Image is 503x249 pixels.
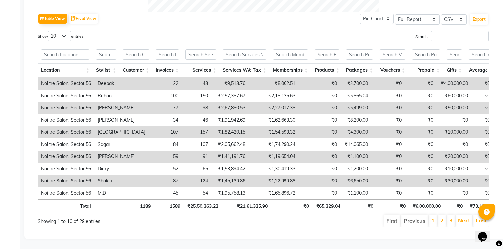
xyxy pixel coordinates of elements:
th: ₹21,61,325.90 [221,199,271,212]
td: 107 [149,126,182,138]
input: Search Average [469,49,493,60]
td: ₹1,91,942.69 [211,114,249,126]
th: Gifts: activate to sort column ascending [443,63,465,77]
td: ₹0 [299,90,340,102]
td: ₹1,82,420.15 [211,126,249,138]
td: ₹14,065.00 [340,138,371,151]
td: ₹0 [405,126,437,138]
th: Customer: activate to sort column ascending [119,63,152,77]
td: ₹10,000.00 [437,126,471,138]
th: 1589 [154,199,184,212]
input: Search Location [41,49,89,60]
td: ₹0 [437,187,471,199]
td: 77 [149,102,182,114]
td: [PERSON_NAME] [94,151,149,163]
input: Search Invoices [156,49,179,60]
td: ₹0 [299,151,340,163]
td: ₹0 [299,102,340,114]
td: ₹10,000.00 [437,163,471,175]
td: ₹0 [471,138,493,151]
td: 59 [149,151,182,163]
img: pivot.png [71,16,76,21]
td: ₹1,100.00 [340,151,371,163]
td: ₹0 [371,138,405,151]
td: ₹0 [471,77,493,90]
a: 1 [431,217,435,224]
td: ₹0 [299,126,340,138]
td: ₹1,22,999.88 [249,175,299,187]
td: ₹0 [371,114,405,126]
td: ₹6,650.00 [340,175,371,187]
a: 2 [440,217,444,224]
td: ₹0 [299,187,340,199]
td: 34 [149,114,182,126]
td: ₹0 [405,163,437,175]
td: ₹4,00,000.00 [437,77,471,90]
td: ₹0 [405,138,437,151]
td: ₹0 [405,151,437,163]
input: Search Services [185,49,216,60]
td: 45 [149,187,182,199]
th: Location: activate to sort column ascending [38,63,93,77]
td: ₹2,57,387.67 [211,90,249,102]
td: ₹20,000.00 [437,151,471,163]
th: ₹73,123.46 [466,199,497,212]
th: Memberships: activate to sort column ascending [270,63,311,77]
td: 107 [182,138,211,151]
th: Vouchers: activate to sort column ascending [376,63,408,77]
th: ₹65,329.04 [312,199,344,212]
td: ₹5,865.04 [340,90,371,102]
td: ₹1,53,894.42 [211,163,249,175]
td: ₹0 [299,114,340,126]
td: ₹2,05,662.48 [211,138,249,151]
td: ₹0 [471,114,493,126]
td: 54 [182,187,211,199]
td: ₹0 [405,114,437,126]
td: ₹0 [405,187,437,199]
td: Noi tre Salon, Sector 56 [38,151,94,163]
input: Search: [431,31,489,41]
td: ₹0 [299,138,340,151]
td: ₹0 [371,187,405,199]
td: Noi tre Salon, Sector 56 [38,102,94,114]
td: ₹0 [471,102,493,114]
label: Show entries [38,31,84,41]
td: ₹60,000.00 [437,90,471,102]
th: ₹25,50,363.22 [184,199,221,212]
td: ₹0 [471,151,493,163]
td: Noi tre Salon, Sector 56 [38,187,94,199]
td: 43 [182,77,211,90]
th: Packages: activate to sort column ascending [343,63,376,77]
td: Noi tre Salon, Sector 56 [38,138,94,151]
th: ₹0 [271,199,312,212]
input: Search Vouchers [380,49,405,60]
td: ₹0 [437,138,471,151]
td: ₹0 [471,175,493,187]
td: ₹1,62,663.30 [249,114,299,126]
input: Search Customer [123,49,149,60]
a: Last [476,217,486,224]
td: ₹0 [299,77,340,90]
td: 84 [149,138,182,151]
th: Prepaid: activate to sort column ascending [409,63,443,77]
td: 157 [182,126,211,138]
input: Search Products [315,49,339,60]
td: 150 [182,90,211,102]
input: Search Stylist [96,49,116,60]
input: Search Gifts [447,49,462,60]
td: ₹1,200.00 [340,163,371,175]
button: Export [470,14,488,25]
td: ₹30,000.00 [437,175,471,187]
th: Services: activate to sort column ascending [182,63,219,77]
td: 87 [149,175,182,187]
td: Noi tre Salon, Sector 56 [38,90,94,102]
td: ₹1,100.00 [340,187,371,199]
td: Shakib [94,175,149,187]
td: ₹1,30,419.33 [249,163,299,175]
td: ₹4,300.00 [340,126,371,138]
td: Sagar [94,138,149,151]
td: ₹0 [471,90,493,102]
th: Services W/o Tax: activate to sort column ascending [219,63,270,77]
td: ₹0 [371,102,405,114]
td: Deepak [94,77,149,90]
